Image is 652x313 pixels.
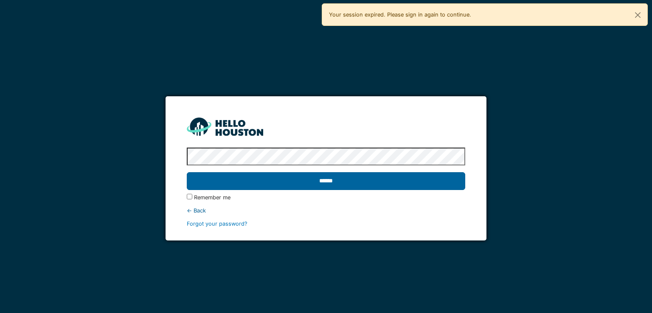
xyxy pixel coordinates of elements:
label: Remember me [194,193,230,201]
div: Your session expired. Please sign in again to continue. [322,3,648,26]
div: ← Back [187,207,465,215]
button: Close [628,4,647,26]
img: HH_line-BYnF2_Hg.png [187,117,263,136]
a: Forgot your password? [187,221,247,227]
